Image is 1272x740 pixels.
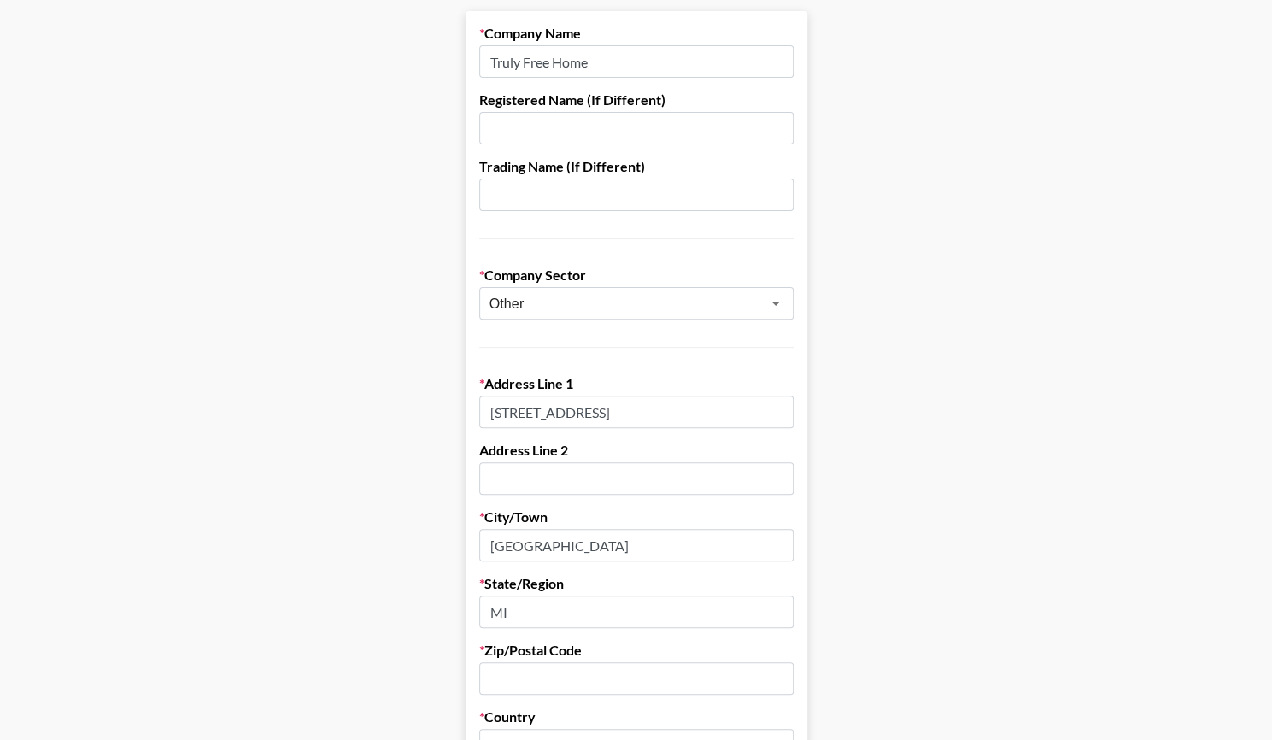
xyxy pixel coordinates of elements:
[479,642,794,659] label: Zip/Postal Code
[764,291,788,315] button: Open
[479,158,794,175] label: Trading Name (If Different)
[479,508,794,526] label: City/Town
[479,25,794,42] label: Company Name
[479,708,794,725] label: Country
[479,442,794,459] label: Address Line 2
[479,267,794,284] label: Company Sector
[479,91,794,109] label: Registered Name (If Different)
[479,575,794,592] label: State/Region
[479,375,794,392] label: Address Line 1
